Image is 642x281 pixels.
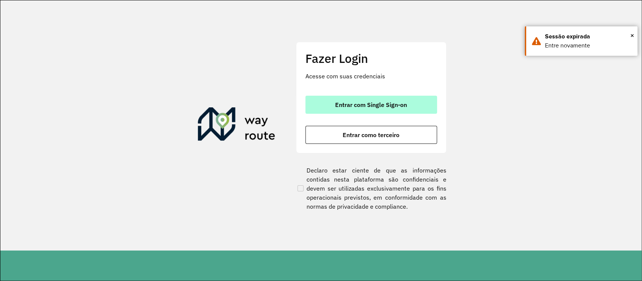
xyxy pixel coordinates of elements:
[296,166,446,211] label: Declaro estar ciente de que as informações contidas nesta plataforma são confidenciais e devem se...
[630,30,634,41] span: ×
[305,96,437,114] button: button
[198,107,275,144] img: Roteirizador AmbevTech
[545,41,632,50] div: Entre novamente
[305,51,437,66] h2: Fazer Login
[545,32,632,41] div: Sessão expirada
[305,126,437,144] button: button
[343,132,399,138] span: Entrar como terceiro
[305,72,437,81] p: Acesse com suas credenciais
[335,102,407,108] span: Entrar com Single Sign-on
[630,30,634,41] button: Close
